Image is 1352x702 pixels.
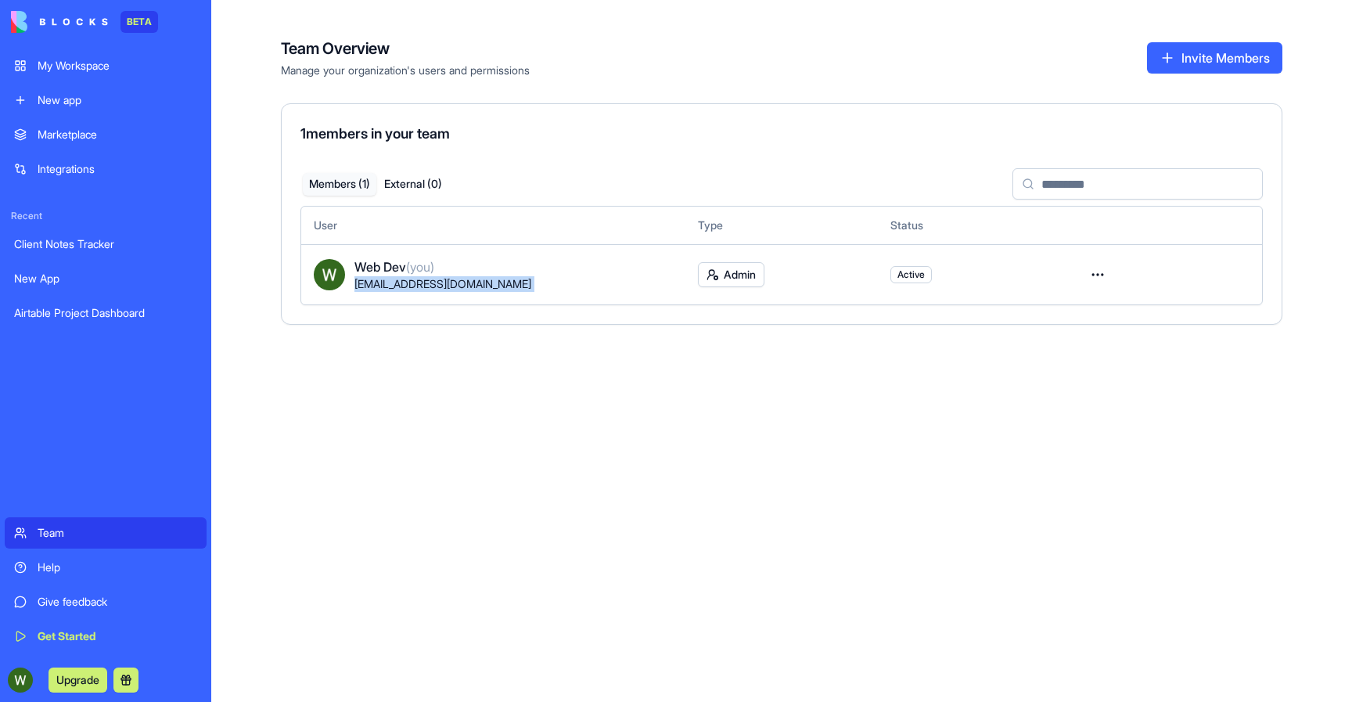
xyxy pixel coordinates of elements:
[897,268,925,281] span: Active
[8,668,33,693] img: ACg8ocJfX902z323eJv0WgYs8to-prm3hRyyT9LVmbu9YU5sKTReeg=s96-c
[698,218,865,233] div: Type
[38,127,197,142] div: Marketplace
[38,525,197,541] div: Team
[314,259,345,290] img: ACg8ocJfX902z323eJv0WgYs8to-prm3hRyyT9LVmbu9YU5sKTReeg=s96-c
[38,594,197,610] div: Give feedback
[300,125,450,142] span: 1 members in your team
[5,297,207,329] a: Airtable Project Dashboard
[5,229,207,260] a: Client Notes Tracker
[14,236,197,252] div: Client Notes Tracker
[354,257,434,276] span: Web Dev
[5,621,207,652] a: Get Started
[38,92,197,108] div: New app
[698,262,764,287] button: Admin
[5,586,207,617] a: Give feedback
[281,38,530,59] h4: Team Overview
[49,668,107,693] button: Upgrade
[303,173,376,196] button: Members ( 1 )
[5,210,207,222] span: Recent
[5,119,207,150] a: Marketplace
[5,552,207,583] a: Help
[14,271,197,286] div: New App
[11,11,158,33] a: BETA
[38,58,197,74] div: My Workspace
[5,85,207,116] a: New app
[38,560,197,575] div: Help
[5,50,207,81] a: My Workspace
[724,267,756,283] span: Admin
[11,11,108,33] img: logo
[301,207,685,244] th: User
[5,263,207,294] a: New App
[281,63,530,78] span: Manage your organization's users and permissions
[49,671,107,687] a: Upgrade
[5,517,207,549] a: Team
[38,628,197,644] div: Get Started
[376,173,450,196] button: External ( 0 )
[38,161,197,177] div: Integrations
[1147,42,1282,74] button: Invite Members
[5,153,207,185] a: Integrations
[354,277,531,290] span: [EMAIL_ADDRESS][DOMAIN_NAME]
[406,259,434,275] span: (you)
[120,11,158,33] div: BETA
[14,305,197,321] div: Airtable Project Dashboard
[890,218,1058,233] div: Status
